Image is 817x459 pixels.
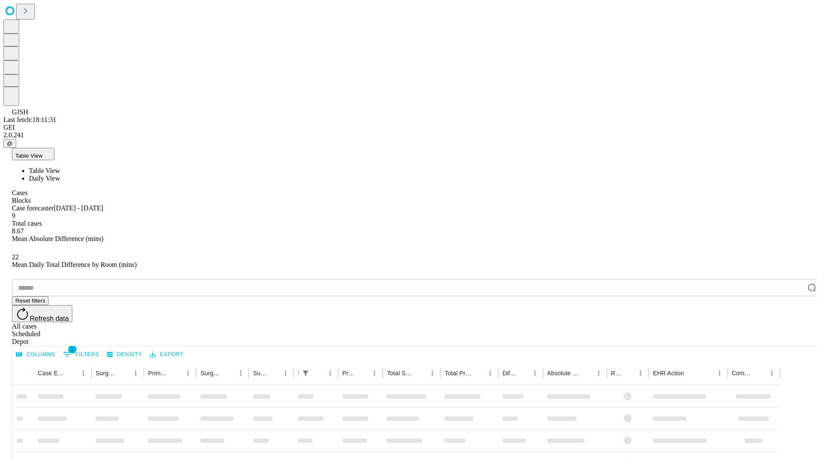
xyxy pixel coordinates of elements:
div: Primary Service [148,370,169,377]
span: [DATE] - [DATE] [54,204,103,212]
div: Difference [503,370,516,377]
span: 8.67 [12,227,24,235]
button: Sort [357,367,369,379]
button: Sort [118,367,130,379]
button: Show filters [61,348,101,361]
button: Menu [634,367,646,379]
button: Reset filters [12,296,49,305]
button: Sort [66,367,77,379]
button: Menu [182,367,194,379]
button: Menu [324,367,336,379]
button: Export [148,348,186,361]
button: Menu [484,367,496,379]
button: Menu [593,367,605,379]
button: Sort [517,367,529,379]
div: Comments [732,370,753,377]
button: Menu [130,367,142,379]
span: Case forecaster [12,204,54,212]
span: Mean Absolute Difference (mins) [12,235,103,242]
button: Sort [472,367,484,379]
span: Table View [29,167,60,174]
button: Sort [312,367,324,379]
span: 22 [12,253,19,261]
div: 1 active filter [300,367,311,379]
span: @ [7,140,13,147]
span: Daily View [29,175,60,182]
div: GEI [3,124,814,131]
button: Menu [529,367,541,379]
span: Mean Daily Total Difference by Room (mins) [12,261,137,268]
span: Last fetch: 18:11:31 [3,116,56,123]
span: 9 [12,212,15,219]
button: Sort [170,367,182,379]
div: EHR Action [653,370,684,377]
button: Menu [766,367,778,379]
button: Table View [12,148,54,160]
button: Menu [714,367,726,379]
span: Table View [15,153,43,159]
button: Density [105,348,144,361]
button: Sort [623,367,634,379]
div: Surgery Date [253,370,267,377]
button: Menu [369,367,380,379]
div: 2.0.241 [3,131,814,139]
div: Scheduled In Room Duration [298,370,299,377]
div: Total Scheduled Duration [387,370,414,377]
button: Menu [77,367,89,379]
button: Show filters [300,367,311,379]
button: Sort [754,367,766,379]
div: Total Predicted Duration [445,370,471,377]
span: Total cases [12,220,42,227]
button: Sort [414,367,426,379]
button: Sort [268,367,280,379]
button: Sort [581,367,593,379]
button: Menu [426,367,438,379]
span: Refresh data [30,315,69,322]
button: Refresh data [12,305,72,322]
button: Menu [280,367,291,379]
button: Sort [685,367,697,379]
button: Select columns [14,348,57,361]
span: GJSH [12,108,28,116]
button: Sort [223,367,235,379]
button: @ [3,139,16,148]
div: Case Epic Id [38,370,65,377]
div: Resolved in EHR [611,370,622,377]
span: 1 [68,345,77,354]
span: Reset filters [15,297,45,304]
div: Surgeon Name [96,370,117,377]
button: Menu [235,367,247,379]
div: Predicted In Room Duration [343,370,356,377]
div: Surgery Name [200,370,222,377]
div: Absolute Difference [547,370,580,377]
